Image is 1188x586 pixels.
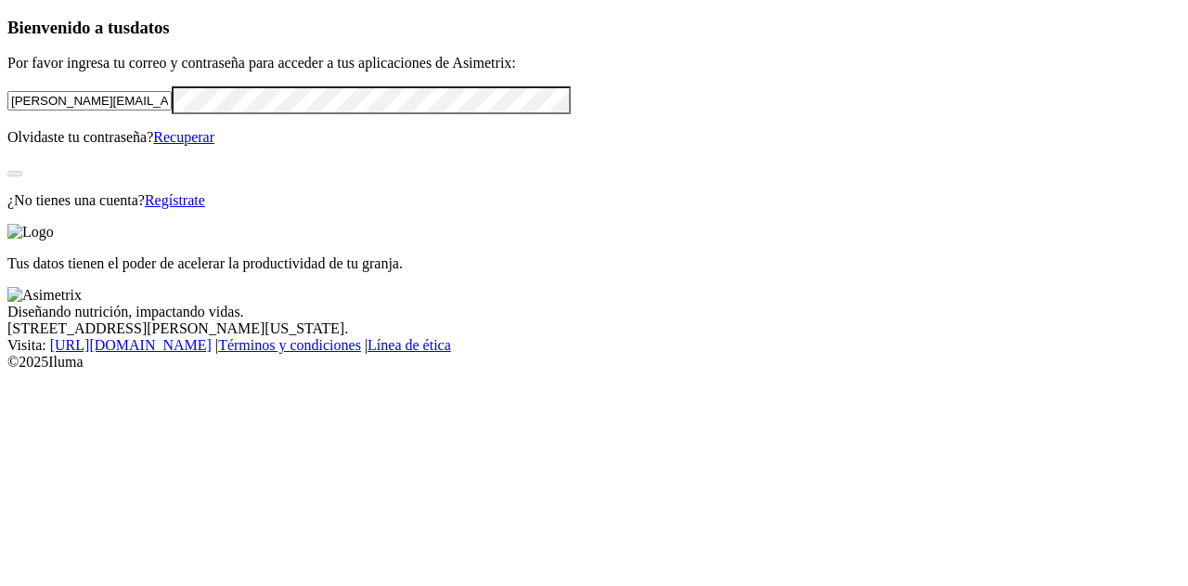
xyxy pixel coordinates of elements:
[153,129,214,145] a: Recuperar
[130,18,170,37] span: datos
[7,55,1181,72] p: Por favor ingresa tu correo y contraseña para acceder a tus aplicaciones de Asimetrix:
[7,91,172,111] input: Tu correo
[7,129,1181,146] p: Olvidaste tu contraseña?
[145,192,205,208] a: Regístrate
[7,192,1181,209] p: ¿No tienes una cuenta?
[7,18,1181,38] h3: Bienvenido a tus
[368,337,451,353] a: Línea de ética
[7,320,1181,337] div: [STREET_ADDRESS][PERSON_NAME][US_STATE].
[7,224,54,241] img: Logo
[7,354,1181,371] div: © 2025 Iluma
[218,337,361,353] a: Términos y condiciones
[7,255,1181,272] p: Tus datos tienen el poder de acelerar la productividad de tu granja.
[7,304,1181,320] div: Diseñando nutrición, impactando vidas.
[7,337,1181,354] div: Visita : | |
[50,337,212,353] a: [URL][DOMAIN_NAME]
[7,287,82,304] img: Asimetrix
